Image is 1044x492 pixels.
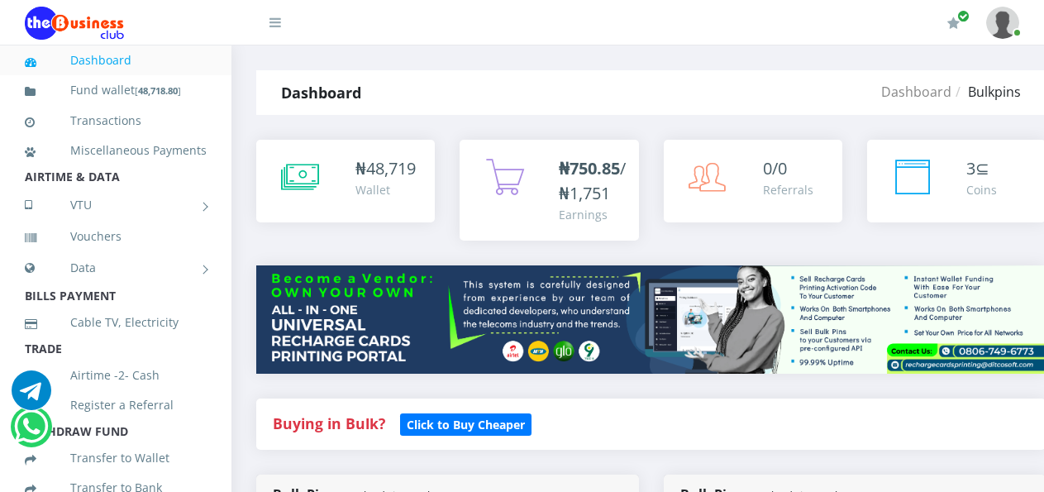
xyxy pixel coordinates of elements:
a: Data [25,247,207,289]
div: ⊆ [966,156,997,181]
b: Click to Buy Cheaper [407,417,525,432]
span: Renew/Upgrade Subscription [957,10,970,22]
b: ₦750.85 [559,157,620,179]
a: Register a Referral [25,386,207,424]
a: Cable TV, Electricity [25,303,207,342]
a: Transactions [25,102,207,140]
span: 0/0 [763,157,787,179]
a: Dashboard [25,41,207,79]
a: Dashboard [881,83,951,101]
a: VTU [25,184,207,226]
a: Chat for support [14,419,48,447]
li: Bulkpins [951,82,1021,102]
i: Renew/Upgrade Subscription [947,17,960,30]
a: Vouchers [25,217,207,256]
a: 0/0 Referrals [664,140,842,222]
a: Chat for support [12,383,51,410]
b: 48,718.80 [138,84,178,97]
a: Airtime -2- Cash [25,356,207,394]
a: Click to Buy Cheaper [400,413,532,433]
div: Earnings [559,206,626,223]
a: Transfer to Wallet [25,439,207,477]
a: ₦750.85/₦1,751 Earnings [460,140,638,241]
a: ₦48,719 Wallet [256,140,435,222]
div: Referrals [763,181,813,198]
img: User [986,7,1019,39]
strong: Dashboard [281,83,361,103]
img: Logo [25,7,124,40]
div: ₦ [355,156,416,181]
span: /₦1,751 [559,157,626,204]
small: [ ] [135,84,181,97]
strong: Buying in Bulk? [273,413,385,433]
span: 48,719 [366,157,416,179]
a: Miscellaneous Payments [25,131,207,170]
div: Coins [966,181,997,198]
div: Wallet [355,181,416,198]
a: Fund wallet[48,718.80] [25,71,207,110]
span: 3 [966,157,975,179]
